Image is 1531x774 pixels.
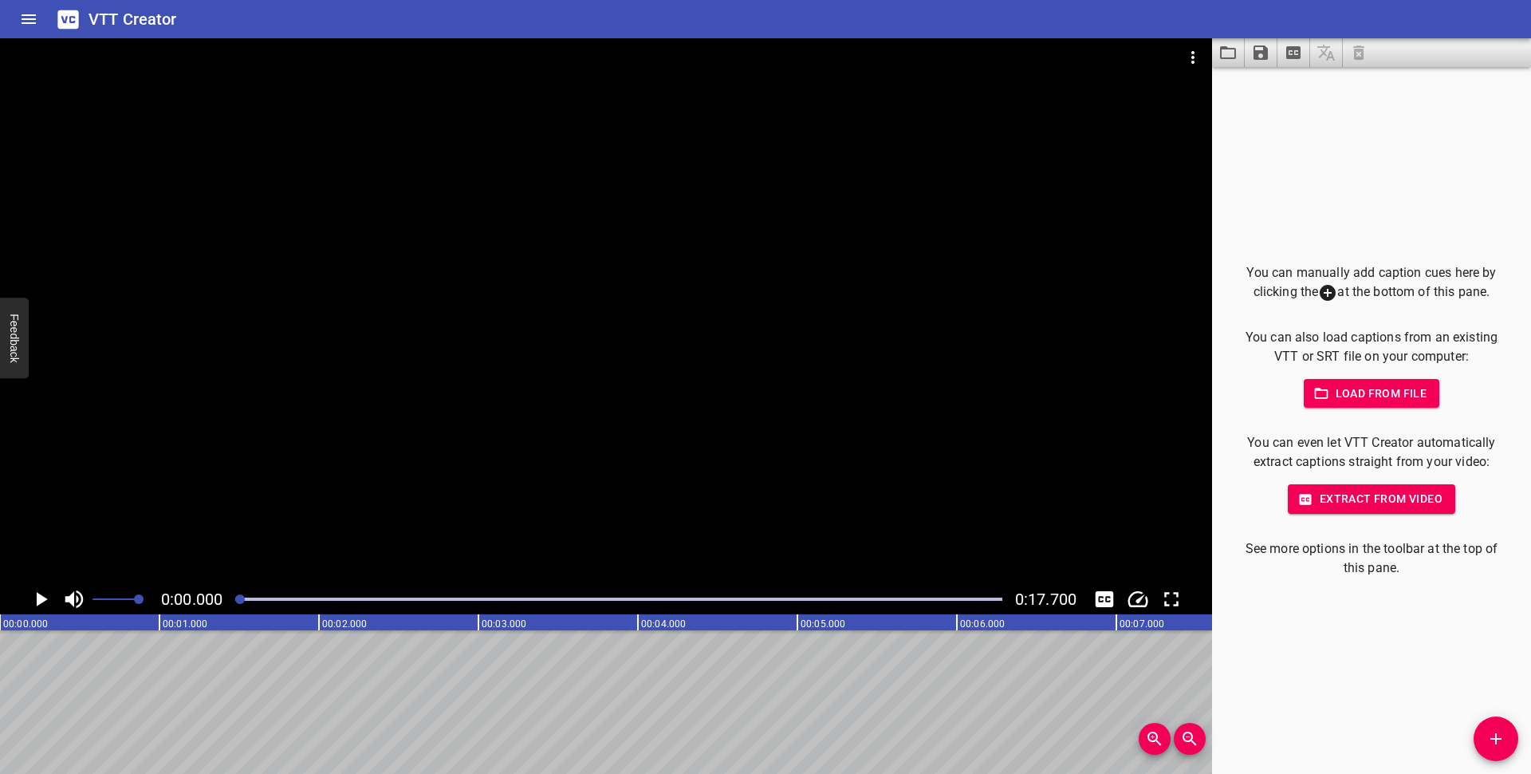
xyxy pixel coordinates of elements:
[59,584,89,614] button: Toggle mute
[1120,618,1164,630] text: 00:07.000
[1238,433,1505,472] p: You can even let VTT Creator automatically extract captions straight from your video:
[1139,723,1171,755] button: Zoom In
[1301,489,1442,509] span: Extract from video
[1123,584,1153,614] div: Playback Speed
[1174,38,1212,77] button: Video Options
[801,618,845,630] text: 00:05.000
[1015,590,1076,609] span: 0:17.700
[26,584,56,614] button: Play/Pause
[1304,379,1440,409] button: Load from file
[1245,38,1277,67] button: Save captions to file
[1251,43,1270,62] svg: Save captions to file
[482,618,526,630] text: 00:03.000
[322,618,367,630] text: 00:02.000
[1212,38,1245,67] button: Load captions from file
[1317,384,1427,404] span: Load from file
[1156,584,1187,614] button: Toggle fullscreen
[1238,539,1505,578] p: See more options in the toolbar at the top of this pane.
[1089,584,1120,614] div: Hide/Show Captions
[1218,43,1238,62] svg: Load captions from file
[960,618,1005,630] text: 00:06.000
[161,590,222,609] span: Current Time
[1284,43,1303,62] svg: Extract captions from video
[1277,38,1310,67] button: Extract captions from video
[163,618,207,630] text: 00:01.000
[89,6,177,32] h6: VTT Creator
[1156,584,1187,614] div: Toggle Full Screen
[1474,717,1518,761] button: Add Cue
[3,618,48,630] text: 00:00.000
[1123,584,1153,614] button: Change Playback Speed
[1288,484,1455,514] button: Extract from video
[235,598,1002,601] div: Play progress
[1310,38,1343,67] span: Add some captions below, then you can translate them.
[1238,263,1505,302] p: You can manually add caption cues here by clicking the at the bottom of this pane.
[1089,584,1120,614] button: Toggle captions
[1238,328,1505,366] p: You can also load captions from an existing VTT or SRT file on your computer:
[1174,723,1206,755] button: Zoom Out
[134,594,144,604] span: Set video volume
[641,618,686,630] text: 00:04.000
